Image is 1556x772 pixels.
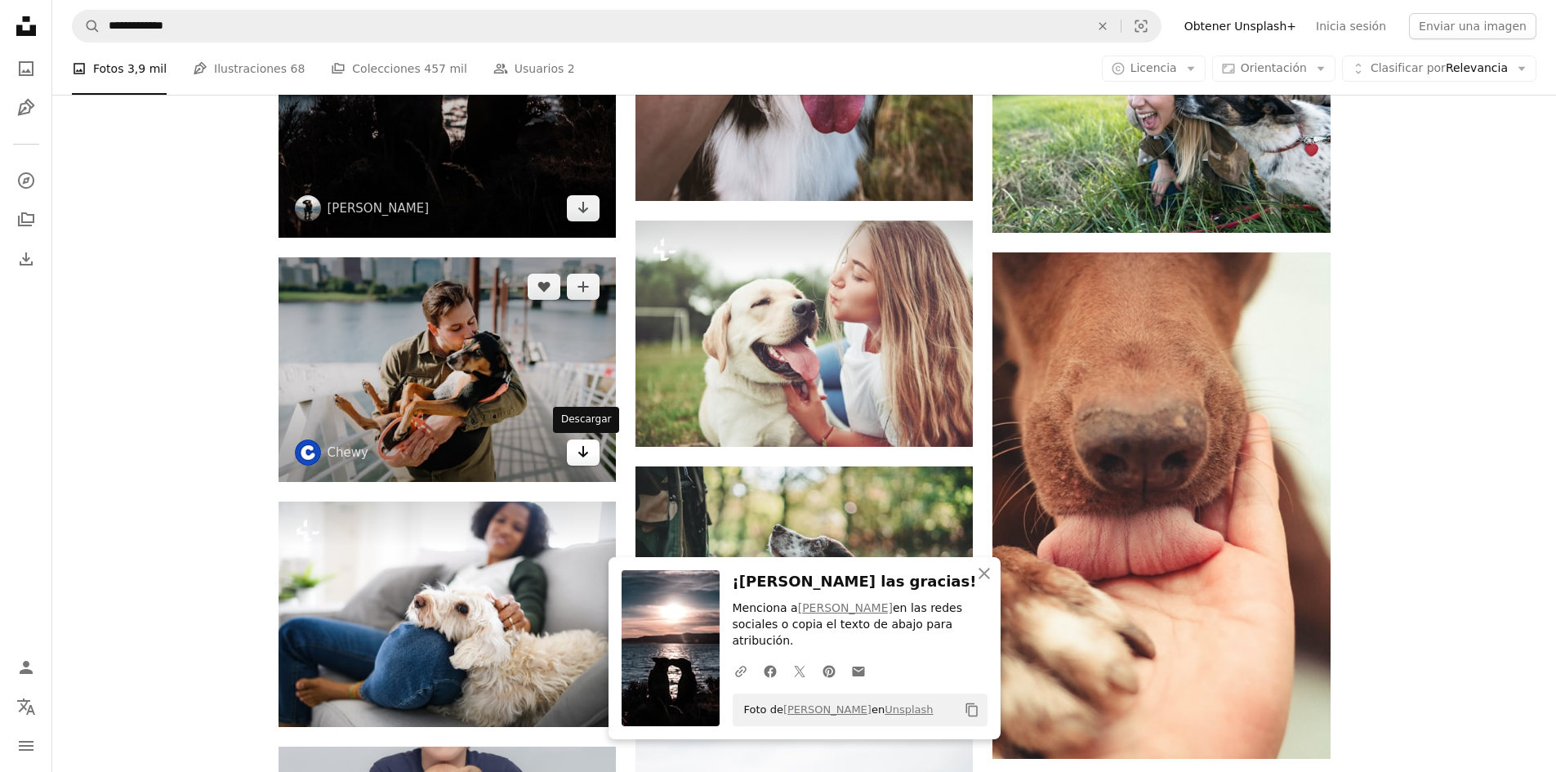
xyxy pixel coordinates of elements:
[733,600,988,649] p: Menciona a en las redes sociales o copia el texto de abajo para atribución.
[10,91,42,124] a: Ilustraciones
[10,690,42,723] button: Idioma
[279,606,616,621] a: Un retrato de una mujer madura feliz sentada en el interior de su casa, jugando con el perro.
[10,164,42,197] a: Explorar
[992,7,1330,232] img: Hermosa joven en un paseo con un perro en la naturaleza verde y soleada, perro lamiendo su cara
[635,553,973,568] a: Mezcla de border collie blanco y negro
[635,221,973,446] img: Marco con una hermosa muchacha con un hermoso perro en un parque sobre hierba verde
[567,195,600,221] a: Descargar
[279,502,616,726] img: Un retrato de una mujer madura feliz sentada en el interior de su casa, jugando con el perro.
[331,42,467,95] a: Colecciones 457 mil
[10,10,42,46] a: Inicio — Unsplash
[736,697,934,723] span: Foto de en
[73,11,100,42] button: Buscar en Unsplash
[10,651,42,684] a: Iniciar sesión / Registrarse
[10,52,42,85] a: Fotos
[1212,56,1335,82] button: Orientación
[992,498,1330,512] a: Perro de pelo corto marrón en la mano de la persona
[1371,61,1446,74] span: Clasificar por
[328,200,430,216] a: [PERSON_NAME]
[635,326,973,341] a: Marco con una hermosa muchacha con un hermoso perro en un parque sobre hierba verde
[493,42,575,95] a: Usuarios 2
[1121,11,1161,42] button: Búsqueda visual
[733,570,988,594] h3: ¡[PERSON_NAME] las gracias!
[783,703,872,716] a: [PERSON_NAME]
[635,466,973,656] img: Mezcla de border collie blanco y negro
[958,696,986,724] button: Copiar al portapapeles
[1085,11,1121,42] button: Borrar
[10,243,42,275] a: Historial de descargas
[1175,13,1306,39] a: Obtener Unsplash+
[1130,61,1177,74] span: Licencia
[814,654,844,687] a: Comparte en Pinterest
[798,601,893,614] a: [PERSON_NAME]
[756,654,785,687] a: Comparte en Facebook
[1306,13,1396,39] a: Inicia sesión
[295,440,321,466] img: Ve al perfil de Chewy
[279,362,616,377] a: Hombre con chaqueta marrón abrazando a un perro negro y marrón de pelaje corto
[844,654,873,687] a: Comparte por correo electrónico
[424,60,467,78] span: 457 mil
[295,195,321,221] img: Ve al perfil de Patrick Hendry
[553,407,619,433] div: Descargar
[1409,13,1536,39] button: Enviar una imagen
[528,274,560,300] button: Me gusta
[567,274,600,300] button: Añade a la colección
[193,42,305,95] a: Ilustraciones 68
[290,60,305,78] span: 68
[567,440,600,466] a: Descargar
[72,10,1161,42] form: Encuentra imágenes en todo el sitio
[1342,56,1536,82] button: Clasificar porRelevancia
[992,252,1330,759] img: Perro de pelo corto marrón en la mano de la persona
[10,730,42,762] button: Menú
[992,113,1330,127] a: Hermosa joven en un paseo con un perro en la naturaleza verde y soleada, perro lamiendo su cara
[1102,56,1206,82] button: Licencia
[568,60,575,78] span: 2
[785,654,814,687] a: Comparte en Twitter
[1241,61,1307,74] span: Orientación
[1371,60,1508,77] span: Relevancia
[328,444,368,461] a: Chewy
[885,703,933,716] a: Unsplash
[10,203,42,236] a: Colecciones
[279,257,616,482] img: Hombre con chaqueta marrón abrazando a un perro negro y marrón de pelaje corto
